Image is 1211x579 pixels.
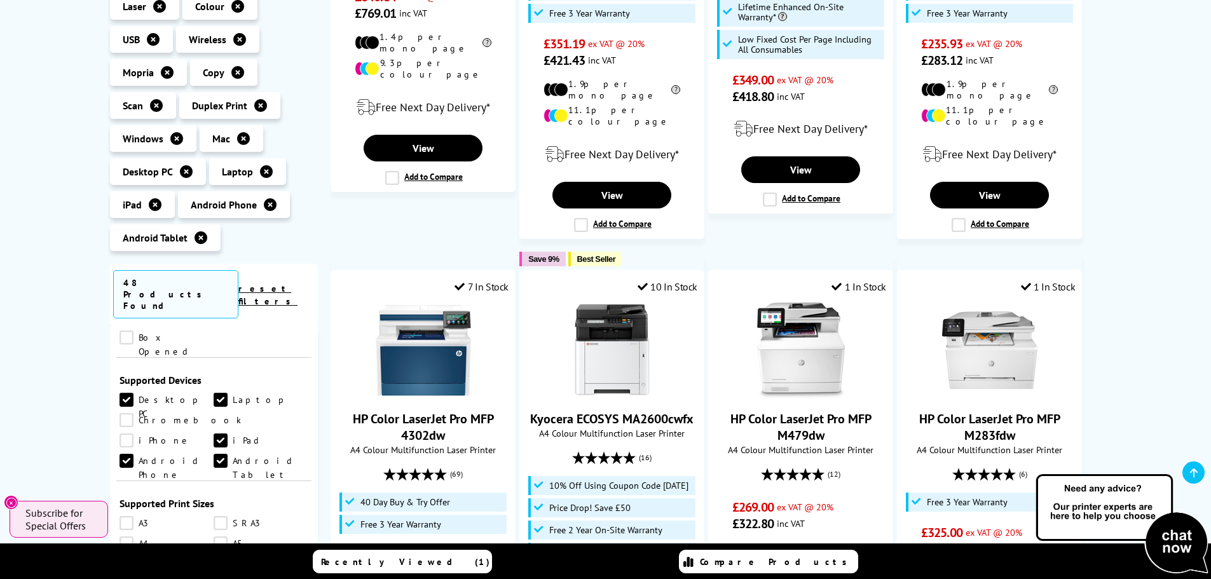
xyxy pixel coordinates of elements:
[123,66,154,79] span: Mopria
[715,444,886,456] span: A4 Colour Multifunction Laser Printer
[921,541,962,557] span: £390.00
[120,433,214,447] a: iPhone
[120,374,309,386] div: Supported Devices
[921,36,962,52] span: £235.93
[1021,280,1076,293] div: 1 In Stock
[355,31,491,54] li: 1.4p per mono page
[549,480,688,491] span: 10% Off Using Coupon Code [DATE]
[360,497,450,507] span: 40 Day Buy & Try Offer
[549,525,662,535] span: Free 2 Year On-Site Warranty
[544,52,585,69] span: £421.43
[679,550,858,573] a: Compare Products
[120,497,309,510] div: Supported Print Sizes
[526,137,697,172] div: modal_delivery
[455,280,509,293] div: 7 In Stock
[927,497,1008,507] span: Free 3 Year Warranty
[966,37,1022,50] span: ex VAT @ 20%
[904,444,1075,456] span: A4 Colour Multifunction Laser Printer
[732,499,774,515] span: £269.00
[738,34,882,55] span: Low Fixed Cost Per Page Including All Consumables
[919,411,1060,444] a: HP Color LaserJet Pro MFP M283fdw
[544,78,680,101] li: 1.9p per mono page
[942,388,1037,400] a: HP Color LaserJet Pro MFP M283fdw
[544,104,680,127] li: 11.1p per colour page
[549,503,631,513] span: Price Drop! Save £50
[763,193,840,207] label: Add to Compare
[123,198,142,211] span: iPad
[214,454,308,468] a: Android Tablet
[552,182,671,208] a: View
[4,495,18,510] button: Close
[777,517,805,529] span: inc VAT
[530,411,694,427] a: Kyocera ECOSYS MA2600cwfx
[120,454,214,468] a: Android Phone
[564,388,660,400] a: Kyocera ECOSYS MA2600cwfx
[191,198,257,211] span: Android Phone
[364,135,482,161] a: View
[777,74,833,86] span: ex VAT @ 20%
[921,78,1058,101] li: 1.9p per mono page
[120,330,214,344] a: Box Opened
[123,132,163,145] span: Windows
[123,33,140,46] span: USB
[212,132,230,145] span: Mac
[574,218,652,232] label: Add to Compare
[1033,472,1211,576] img: Open Live Chat window
[338,444,509,456] span: A4 Colour Multifunction Laser Printer
[192,99,247,112] span: Duplex Print
[399,7,427,19] span: inc VAT
[952,218,1029,232] label: Add to Compare
[376,388,471,400] a: HP Color LaserJet Pro MFP 4302dw
[927,8,1008,18] span: Free 3 Year Warranty
[904,137,1075,172] div: modal_delivery
[526,427,697,439] span: A4 Colour Multifunction Laser Printer
[568,252,622,266] button: Best Seller
[588,37,645,50] span: ex VAT @ 20%
[777,90,805,102] span: inc VAT
[238,283,298,307] a: reset filters
[214,516,308,530] a: SRA3
[549,8,630,18] span: Free 3 Year Warranty
[732,88,774,105] span: £418.80
[355,57,491,80] li: 9.3p per colour page
[577,254,616,264] span: Best Seller
[123,165,173,178] span: Desktop PC
[189,33,226,46] span: Wireless
[120,413,242,427] a: Chromebook
[385,171,463,185] label: Add to Compare
[942,303,1037,398] img: HP Color LaserJet Pro MFP M283fdw
[921,104,1058,127] li: 11.1p per colour page
[355,5,396,22] span: £769.01
[921,52,962,69] span: £283.12
[313,550,492,573] a: Recently Viewed (1)
[730,411,872,444] a: HP Color LaserJet Pro MFP M479dw
[638,280,697,293] div: 10 In Stock
[214,433,308,447] a: iPad
[588,54,616,66] span: inc VAT
[777,501,833,513] span: ex VAT @ 20%
[113,270,239,318] span: 48 Products Found
[966,54,994,66] span: inc VAT
[528,254,559,264] span: Save 9%
[732,72,774,88] span: £349.00
[353,411,494,444] a: HP Color LaserJet Pro MFP 4302dw
[123,99,143,112] span: Scan
[544,36,585,52] span: £351.19
[564,303,660,398] img: Kyocera ECOSYS MA2600cwfx
[700,556,854,568] span: Compare Products
[25,507,95,532] span: Subscribe for Special Offers
[732,515,774,532] span: £322.80
[715,111,886,147] div: modal_delivery
[732,542,869,564] li: 2.0p per mono page
[123,231,188,244] span: Android Tablet
[519,252,565,266] button: Save 9%
[639,446,652,470] span: (16)
[1019,462,1027,486] span: (6)
[214,393,308,407] a: Laptop
[828,462,840,486] span: (12)
[120,516,214,530] a: A3
[321,556,490,568] span: Recently Viewed (1)
[753,303,849,398] img: HP Color LaserJet Pro MFP M479dw
[338,90,509,125] div: modal_delivery
[376,303,471,398] img: HP Color LaserJet Pro MFP 4302dw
